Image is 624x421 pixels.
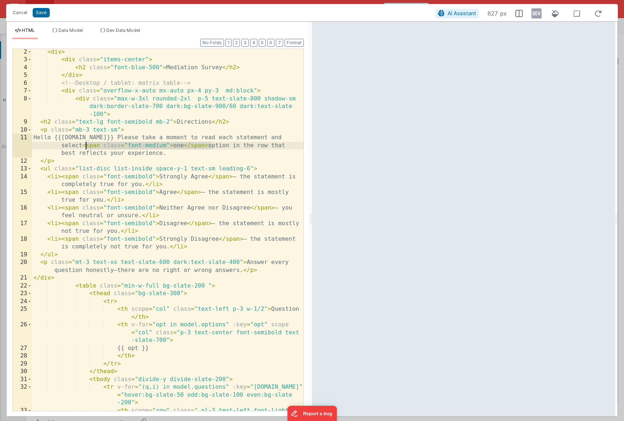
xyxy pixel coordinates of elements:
button: Save [33,8,50,17]
button: Format [285,39,304,47]
span: 827 px [488,9,507,18]
div: 25 [13,305,32,321]
div: 5 [13,71,32,79]
div: 31 [13,376,32,384]
div: 10 [13,126,32,134]
div: 24 [13,298,32,306]
div: 21 [13,274,32,282]
span: AI Assistant [448,10,476,16]
button: No Folds [200,39,224,47]
button: 4 [250,39,257,47]
div: 15 [13,189,32,204]
div: 22 [13,282,32,290]
div: 32 [13,383,32,407]
div: 30 [13,368,32,376]
button: 7 [276,39,283,47]
span: HTML [22,28,35,33]
button: 6 [267,39,274,47]
div: 11 [13,134,32,157]
div: 4 [13,64,32,72]
span: Data Model [58,28,83,33]
button: 3 [241,39,249,47]
div: 26 [13,321,32,344]
div: 7 [13,87,32,95]
div: 3 [13,56,32,64]
div: 27 [13,344,32,352]
div: 20 [13,259,32,274]
button: AI Assistant [436,9,479,18]
div: 18 [13,235,32,251]
div: 6 [13,79,32,87]
div: 12 [13,157,32,165]
button: Cancel [9,8,31,18]
iframe: Marker.io feedback button [287,406,337,421]
button: 2 [233,39,240,47]
div: 16 [13,204,32,220]
div: 2 [13,48,32,56]
div: 8 [13,95,32,119]
div: 28 [13,352,32,360]
button: 5 [259,39,266,47]
div: 9 [13,118,32,126]
div: 29 [13,360,32,368]
div: 17 [13,220,32,235]
span: Dev Data Model [106,28,140,33]
div: 13 [13,165,32,173]
button: 1 [225,39,232,47]
div: 23 [13,290,32,298]
div: 19 [13,251,32,259]
div: 14 [13,173,32,189]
